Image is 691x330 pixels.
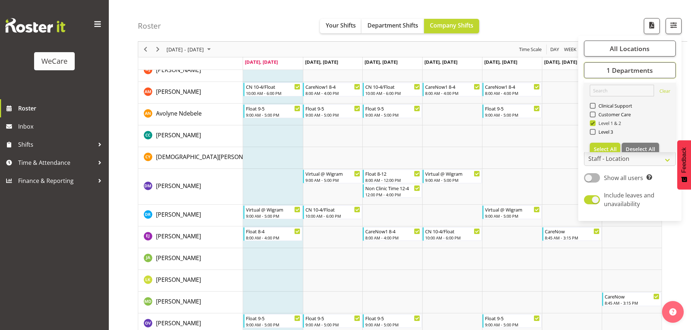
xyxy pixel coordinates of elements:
[246,314,301,322] div: Float 9-5
[367,21,418,29] span: Department Shifts
[604,191,654,208] span: Include leaves and unavailability
[363,314,422,328] div: Olive Vermazen"s event - Float 9-5 Begin From Wednesday, September 10, 2025 at 9:00:00 AM GMT+12:...
[305,112,360,118] div: 9:00 AM - 5:00 PM
[243,205,303,219] div: Deepti Raturi"s event - Virtual @ Wigram Begin From Monday, September 8, 2025 at 9:00:00 AM GMT+1...
[165,45,214,54] button: September 08 - 14, 2025
[156,254,201,262] span: [PERSON_NAME]
[156,182,201,190] span: [PERSON_NAME]
[485,213,540,219] div: 9:00 AM - 5:00 PM
[156,319,201,327] a: [PERSON_NAME]
[156,87,201,96] a: [PERSON_NAME]
[18,157,94,168] span: Time & Attendance
[246,235,301,241] div: 8:00 AM - 4:00 PM
[362,19,424,33] button: Department Shifts
[138,292,243,313] td: Marie-Claire Dickson-Bakker resource
[156,131,201,139] a: [PERSON_NAME]
[605,300,659,306] div: 8:45 AM - 3:15 PM
[545,235,600,241] div: 8:45 AM - 3:15 PM
[602,292,661,306] div: Marie-Claire Dickson-Bakker"s event - CareNow Begin From Sunday, September 14, 2025 at 8:45:00 AM...
[677,140,691,189] button: Feedback - Show survey
[563,45,578,54] button: Timeline Week
[423,83,482,96] div: Ashley Mendoza"s event - CareNow1 8-4 Begin From Thursday, September 11, 2025 at 8:00:00 AM GMT+1...
[365,322,420,327] div: 9:00 AM - 5:00 PM
[156,297,201,305] span: [PERSON_NAME]
[425,170,480,177] div: Virtual @ Wigram
[156,275,201,284] a: [PERSON_NAME]
[303,83,362,96] div: Ashley Mendoza"s event - CareNow1 8-4 Begin From Tuesday, September 9, 2025 at 8:00:00 AM GMT+12:...
[596,103,633,109] span: Clinical Support
[482,205,542,219] div: Deepti Raturi"s event - Virtual @ Wigram Begin From Friday, September 12, 2025 at 9:00:00 AM GMT+...
[156,232,201,241] a: [PERSON_NAME]
[365,170,420,177] div: Float 8-12
[484,59,517,65] span: [DATE], [DATE]
[41,56,67,67] div: WeCare
[482,314,542,328] div: Olive Vermazen"s event - Float 9-5 Begin From Friday, September 12, 2025 at 9:00:00 AM GMT+12:00 ...
[365,105,420,112] div: Float 9-5
[365,192,420,197] div: 12:00 PM - 4:00 PM
[138,60,243,82] td: Amy Johannsen resource
[485,105,540,112] div: Float 9-5
[156,210,201,218] span: [PERSON_NAME]
[423,227,482,241] div: Ella Jarvis"s event - CN 10-4/Float Begin From Thursday, September 11, 2025 at 10:00:00 AM GMT+12...
[365,112,420,118] div: 9:00 AM - 5:00 PM
[303,170,362,183] div: Deepti Mahajan"s event - Virtual @ Wigram Begin From Tuesday, September 9, 2025 at 9:00:00 AM GMT...
[423,170,482,183] div: Deepti Mahajan"s event - Virtual @ Wigram Begin From Thursday, September 11, 2025 at 9:00:00 AM G...
[365,59,398,65] span: [DATE], [DATE]
[246,213,301,219] div: 9:00 AM - 5:00 PM
[425,227,480,235] div: CN 10-4/Float
[156,131,201,139] span: [PERSON_NAME]
[138,248,243,270] td: Jane Arps resource
[305,59,338,65] span: [DATE], [DATE]
[303,104,362,118] div: Avolyne Ndebele"s event - Float 9-5 Begin From Tuesday, September 9, 2025 at 9:00:00 AM GMT+12:00...
[243,104,303,118] div: Avolyne Ndebele"s event - Float 9-5 Begin From Monday, September 8, 2025 at 9:00:00 AM GMT+12:00 ...
[545,227,600,235] div: CareNow
[139,42,152,57] div: Previous
[482,104,542,118] div: Avolyne Ndebele"s event - Float 9-5 Begin From Friday, September 12, 2025 at 9:00:00 AM GMT+12:00...
[18,175,94,186] span: Finance & Reporting
[305,170,360,177] div: Virtual @ Wigram
[156,109,202,117] span: Avolyne Ndebele
[626,146,655,153] span: Deselect All
[584,41,676,57] button: All Locations
[156,232,201,240] span: [PERSON_NAME]
[363,83,422,96] div: Ashley Mendoza"s event - CN 10-4/Float Begin From Wednesday, September 10, 2025 at 10:00:00 AM GM...
[305,206,360,213] div: CN 10-4/Float
[363,227,422,241] div: Ella Jarvis"s event - CareNow1 8-4 Begin From Wednesday, September 10, 2025 at 8:00:00 AM GMT+12:...
[156,109,202,118] a: Avolyne Ndebele
[485,112,540,118] div: 9:00 AM - 5:00 PM
[246,322,301,327] div: 9:00 AM - 5:00 PM
[5,18,65,33] img: Rosterit website logo
[563,45,577,54] span: Week
[584,62,676,78] button: 1 Departments
[246,90,301,96] div: 10:00 AM - 6:00 PM
[320,19,362,33] button: Your Shifts
[482,83,542,96] div: Ashley Mendoza"s event - CareNow1 8-4 Begin From Friday, September 12, 2025 at 8:00:00 AM GMT+12:...
[485,206,540,213] div: Virtual @ Wigram
[243,314,303,328] div: Olive Vermazen"s event - Float 9-5 Begin From Monday, September 8, 2025 at 9:00:00 AM GMT+12:00 E...
[365,177,420,183] div: 8:00 AM - 12:00 PM
[305,105,360,112] div: Float 9-5
[141,45,151,54] button: Previous
[610,44,650,53] span: All Locations
[365,314,420,322] div: Float 9-5
[138,22,161,30] h4: Roster
[246,83,301,90] div: CN 10-4/Float
[156,254,201,262] a: [PERSON_NAME]
[326,21,356,29] span: Your Shifts
[644,18,660,34] button: Download a PDF of the roster according to the set date range.
[153,45,163,54] button: Next
[425,177,480,183] div: 9:00 AM - 5:00 PM
[245,59,278,65] span: [DATE], [DATE]
[156,88,201,96] span: [PERSON_NAME]
[590,143,621,156] button: Select All
[606,66,653,75] span: 1 Departments
[430,21,473,29] span: Company Shifts
[305,213,360,219] div: 10:00 AM - 6:00 PM
[363,170,422,183] div: Deepti Mahajan"s event - Float 8-12 Begin From Wednesday, September 10, 2025 at 8:00:00 AM GMT+12...
[365,184,420,192] div: Non Clinic Time 12-4
[156,153,264,161] span: [DEMOGRAPHIC_DATA][PERSON_NAME]
[246,112,301,118] div: 9:00 AM - 5:00 PM
[485,90,540,96] div: 8:00 AM - 4:00 PM
[596,112,631,117] span: Customer Care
